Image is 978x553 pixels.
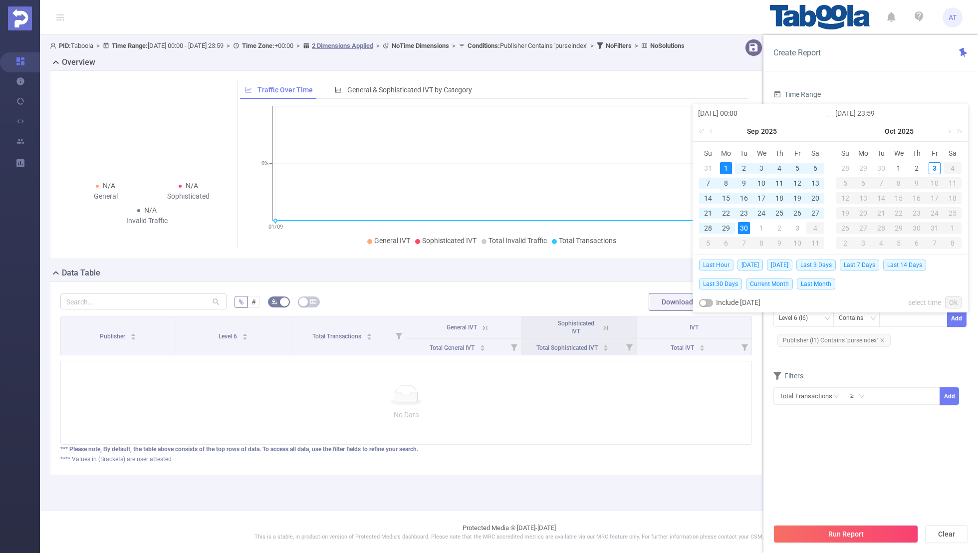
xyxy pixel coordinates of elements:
[755,162,767,174] div: 3
[791,177,803,189] div: 12
[944,192,962,204] div: 18
[945,296,962,308] a: Ok
[366,332,372,338] div: Sort
[603,343,609,349] div: Sort
[312,333,363,340] span: Total Transactions
[773,48,821,57] span: Create Report
[890,146,908,161] th: Wed
[717,206,735,221] td: September 22, 2025
[949,7,957,27] span: AT
[699,221,717,236] td: September 28, 2025
[699,343,705,349] div: Sort
[735,206,753,221] td: September 23, 2025
[890,221,908,236] td: October 29, 2025
[791,207,803,219] div: 26
[100,333,127,340] span: Publisher
[840,260,879,271] span: Last 7 Days
[755,222,767,234] div: 1
[850,388,861,404] div: ≥
[872,176,890,191] td: October 7, 2025
[690,324,699,331] span: IVT
[839,310,870,326] div: Contains
[890,149,908,158] span: We
[702,177,714,189] div: 7
[271,298,277,304] i: icon: bg-colors
[854,191,872,206] td: October 13, 2025
[806,176,824,191] td: September 13, 2025
[755,192,767,204] div: 17
[944,161,962,176] td: October 4, 2025
[735,149,753,158] span: Tu
[944,149,962,158] span: Sa
[268,224,282,230] tspan: 01/09
[796,260,836,271] span: Last 3 Days
[224,42,233,49] span: >
[908,176,926,191] td: October 9, 2025
[374,237,410,245] span: General IVT
[836,237,854,249] div: 2
[587,42,597,49] span: >
[699,206,717,221] td: September 21, 2025
[257,86,313,94] span: Traffic Over Time
[720,207,732,219] div: 22
[908,146,926,161] th: Thu
[735,161,753,176] td: September 2, 2025
[859,393,865,400] i: icon: down
[753,236,771,251] td: October 8, 2025
[251,298,256,306] span: #
[735,237,753,249] div: 7
[753,206,771,221] td: September 24, 2025
[770,236,788,251] td: October 9, 2025
[753,221,771,236] td: October 1, 2025
[836,206,854,221] td: October 19, 2025
[908,207,926,219] div: 23
[720,177,732,189] div: 8
[836,161,854,176] td: September 28, 2025
[737,339,751,355] i: Filter menu
[699,293,760,312] div: Include [DATE]
[50,42,685,49] span: Taboola [DATE] 00:00 - [DATE] 23:59 +00:00
[735,236,753,251] td: October 7, 2025
[310,298,316,304] i: icon: table
[926,176,944,191] td: October 10, 2025
[147,191,230,202] div: Sophisticated
[753,191,771,206] td: September 17, 2025
[806,149,824,158] span: Sa
[717,161,735,176] td: September 1, 2025
[872,207,890,219] div: 21
[735,191,753,206] td: September 16, 2025
[186,182,198,190] span: N/A
[603,343,609,346] i: icon: caret-up
[735,146,753,161] th: Tue
[809,162,821,174] div: 6
[480,343,485,346] i: icon: caret-up
[773,222,785,234] div: 2
[558,320,594,335] span: Sophisticated IVT
[717,221,735,236] td: September 29, 2025
[854,192,872,204] div: 13
[809,192,821,204] div: 20
[753,149,771,158] span: We
[836,222,854,234] div: 26
[908,237,926,249] div: 6
[806,146,824,161] th: Sat
[944,221,962,236] td: November 1, 2025
[699,146,717,161] th: Sun
[926,146,944,161] th: Fri
[926,192,944,204] div: 17
[944,176,962,191] td: October 11, 2025
[791,192,803,204] div: 19
[770,146,788,161] th: Thu
[788,206,806,221] td: September 26, 2025
[854,236,872,251] td: November 3, 2025
[773,192,785,204] div: 18
[854,161,872,176] td: September 29, 2025
[809,177,821,189] div: 13
[854,146,872,161] th: Mon
[717,176,735,191] td: September 8, 2025
[131,332,136,335] i: icon: caret-up
[699,161,717,176] td: August 31, 2025
[489,237,547,245] span: Total Invalid Traffic
[131,336,136,339] i: icon: caret-down
[890,191,908,206] td: October 15, 2025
